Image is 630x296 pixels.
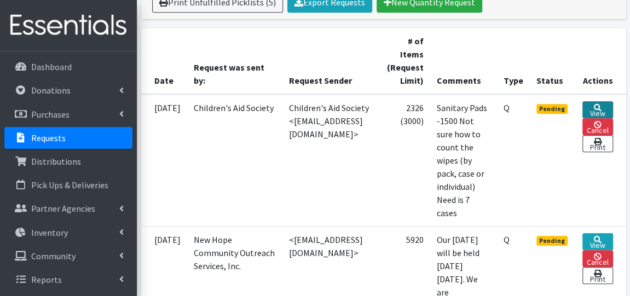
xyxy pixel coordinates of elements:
[31,227,68,238] p: Inventory
[282,28,380,94] th: Request Sender
[4,79,132,101] a: Donations
[380,28,430,94] th: # of Items (Request Limit)
[31,156,81,167] p: Distributions
[430,28,497,94] th: Comments
[582,250,613,267] a: Cancel
[536,104,568,114] span: Pending
[582,101,613,118] a: View
[504,102,510,113] abbr: Quantity
[504,234,510,245] abbr: Quantity
[4,222,132,243] a: Inventory
[576,28,626,94] th: Actions
[430,94,497,227] td: Sanitary Pads -1500 Not sure how to count the wipes (by pack, case or individual) Need is 7 cases
[187,28,283,94] th: Request was sent by:
[31,61,72,72] p: Dashboard
[4,269,132,291] a: Reports
[4,103,132,125] a: Purchases
[141,28,187,94] th: Date
[282,94,380,227] td: Children's Aid Society <[EMAIL_ADDRESS][DOMAIN_NAME]>
[4,198,132,219] a: Partner Agencies
[582,233,613,250] a: View
[536,236,568,246] span: Pending
[4,245,132,267] a: Community
[4,127,132,149] a: Requests
[582,135,613,152] a: Print
[4,174,132,196] a: Pick Ups & Deliveries
[4,7,132,44] img: HumanEssentials
[530,28,576,94] th: Status
[31,85,71,96] p: Donations
[31,274,62,285] p: Reports
[141,94,187,227] td: [DATE]
[4,56,132,78] a: Dashboard
[31,251,76,262] p: Community
[31,109,70,120] p: Purchases
[187,94,283,227] td: Children's Aid Society
[31,132,66,143] p: Requests
[582,267,613,284] a: Print
[497,28,530,94] th: Type
[4,150,132,172] a: Distributions
[31,179,108,190] p: Pick Ups & Deliveries
[380,94,430,227] td: 2326 (3000)
[31,203,95,214] p: Partner Agencies
[582,118,613,135] a: Cancel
